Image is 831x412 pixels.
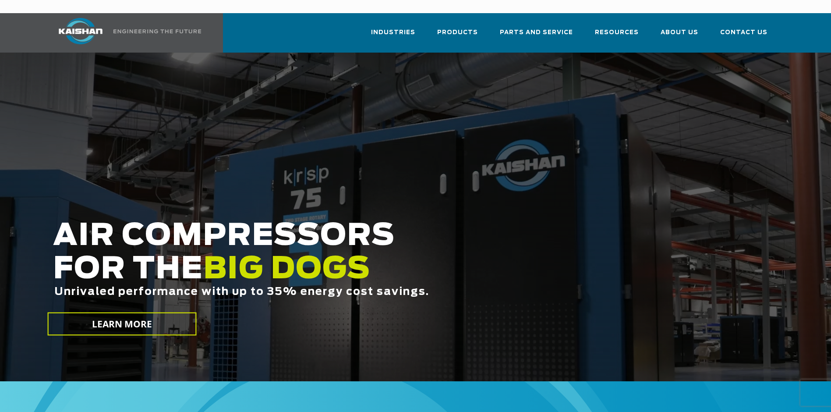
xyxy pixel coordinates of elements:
[54,287,429,297] span: Unrivaled performance with up to 35% energy cost savings.
[371,28,415,38] span: Industries
[720,28,767,38] span: Contact Us
[53,220,656,325] h2: AIR COMPRESSORS FOR THE
[661,21,698,51] a: About Us
[437,21,478,51] a: Products
[595,28,639,38] span: Resources
[113,29,201,33] img: Engineering the future
[92,318,152,330] span: LEARN MORE
[500,21,573,51] a: Parts and Service
[203,255,371,284] span: BIG DOGS
[47,313,196,336] a: LEARN MORE
[48,18,113,44] img: kaishan logo
[500,28,573,38] span: Parts and Service
[371,21,415,51] a: Industries
[661,28,698,38] span: About Us
[437,28,478,38] span: Products
[720,21,767,51] a: Contact Us
[595,21,639,51] a: Resources
[48,13,203,53] a: Kaishan USA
